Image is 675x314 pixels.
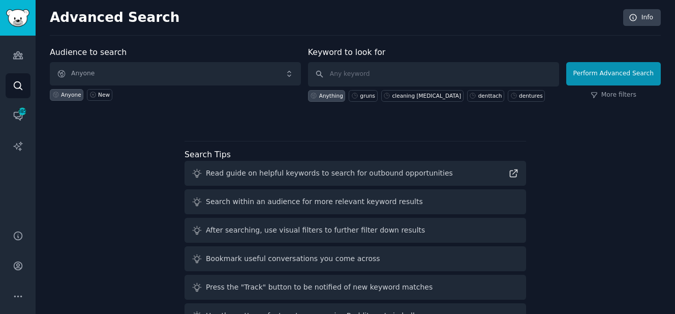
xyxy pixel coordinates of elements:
[308,62,559,87] input: Any keyword
[61,91,81,98] div: Anyone
[319,92,343,99] div: Anything
[98,91,110,98] div: New
[478,92,502,99] div: denttach
[308,47,386,57] label: Keyword to look for
[566,62,661,85] button: Perform Advanced Search
[206,168,453,179] div: Read guide on helpful keywords to search for outbound opportunities
[206,253,380,264] div: Bookmark useful conversations you come across
[206,225,425,236] div: After searching, use visual filters to further filter down results
[392,92,462,99] div: cleaning [MEDICAL_DATA]
[206,282,433,293] div: Press the "Track" button to be notified of new keyword matches
[623,9,661,26] a: Info
[6,103,30,128] a: 385
[519,92,543,99] div: dentures
[87,89,112,101] a: New
[50,62,301,85] button: Anyone
[591,91,636,100] a: More filters
[360,92,375,99] div: gruns
[50,47,127,57] label: Audience to search
[206,196,423,207] div: Search within an audience for more relevant keyword results
[185,150,231,159] label: Search Tips
[18,108,27,115] span: 385
[6,9,29,27] img: GummySearch logo
[50,10,618,26] h2: Advanced Search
